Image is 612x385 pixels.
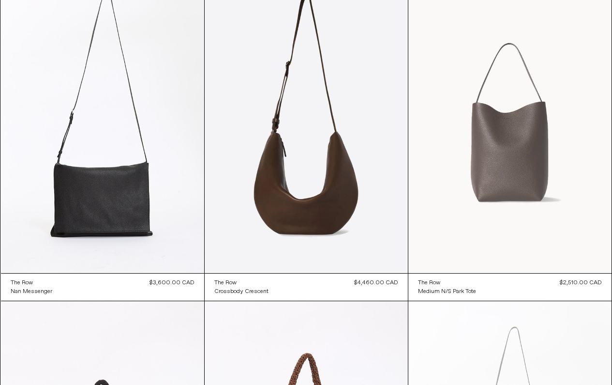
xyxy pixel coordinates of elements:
a: Medium N/S Park Tote [418,287,476,296]
a: The Row [418,278,476,287]
a: The Row [11,278,52,287]
div: $2,510.00 CAD [560,278,602,287]
div: The Row [418,279,440,287]
a: The Row [214,278,269,287]
a: Crossbody Crescent [214,287,269,296]
div: The Row [214,279,237,287]
div: $4,460.00 CAD [354,278,398,287]
a: Nan Messenger [11,287,52,296]
div: $3,600.00 CAD [149,278,194,287]
div: The Row [11,279,33,287]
